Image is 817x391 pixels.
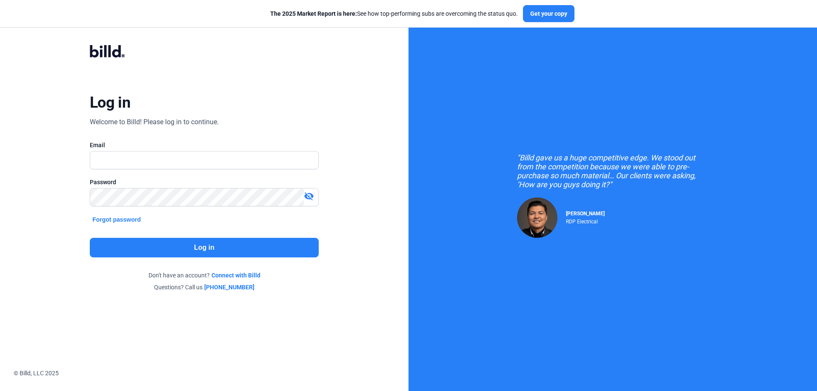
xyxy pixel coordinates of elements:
span: [PERSON_NAME] [566,211,605,217]
button: Log in [90,238,319,257]
div: Log in [90,93,130,112]
div: Password [90,178,319,186]
mat-icon: visibility_off [304,191,314,201]
img: Raul Pacheco [517,197,557,238]
button: Forgot password [90,215,143,224]
div: See how top-performing subs are overcoming the status quo. [270,9,518,18]
div: RDP Electrical [566,217,605,225]
a: [PHONE_NUMBER] [204,283,254,291]
div: Don't have an account? [90,271,319,280]
button: Get your copy [523,5,574,22]
div: Questions? Call us [90,283,319,291]
div: Email [90,141,319,149]
div: "Billd gave us a huge competitive edge. We stood out from the competition because we were able to... [517,153,708,189]
span: The 2025 Market Report is here: [270,10,357,17]
div: Welcome to Billd! Please log in to continue. [90,117,219,127]
a: Connect with Billd [211,271,260,280]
